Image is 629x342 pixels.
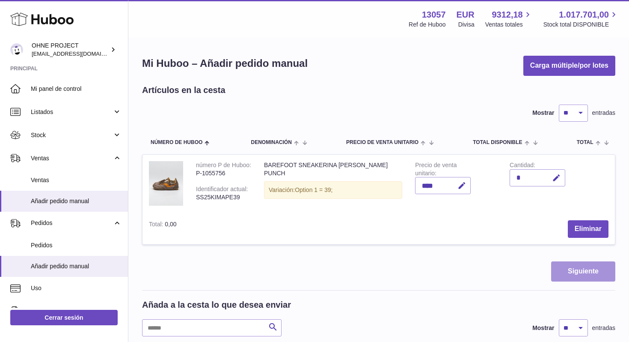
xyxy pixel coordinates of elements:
[10,43,23,56] img: support@ohneproject.com
[577,140,593,145] span: Total
[31,307,113,315] span: Facturación y pagos
[532,109,554,117] label: Mostrar
[31,219,113,227] span: Pedidos
[32,50,126,57] span: [EMAIL_ADDRESS][DOMAIN_NAME]
[492,9,522,21] span: 9312,18
[346,140,418,145] span: Precio de venta unitario
[142,84,225,96] h2: Artículos en la cesta
[295,186,332,193] span: Option 1 = 39;
[31,131,113,139] span: Stock
[251,140,291,145] span: Denominación
[31,108,113,116] span: Listados
[551,261,615,282] button: Siguiente
[196,186,248,195] div: Identificador actual
[258,155,409,214] td: BAREFOOT SNEAKERINA [PERSON_NAME] PUNCH
[409,21,445,29] div: Ref de Huboo
[196,169,251,177] div: P-1055756
[532,324,554,332] label: Mostrar
[149,161,183,206] img: BAREFOOT SNEAKERINA KIMA PEACH PUNCH
[457,9,475,21] strong: EUR
[31,85,122,93] span: Mi panel de control
[264,181,402,199] div: Variación:
[559,9,609,21] span: 1.017.701,00
[196,193,251,201] div: SS25KIMAPE39
[31,262,122,270] span: Añadir pedido manual
[473,140,522,145] span: Total DISPONIBLE
[142,57,308,70] h1: Mi Huboo – Añadir pedido manual
[458,21,475,29] div: Divisa
[523,56,615,76] button: Carga múltiple/por lotes
[149,221,165,230] label: Total
[142,299,291,311] h2: Añada a la cesta lo que desea enviar
[151,140,202,145] span: Número de Huboo
[568,220,608,238] button: Eliminar
[592,109,615,117] span: entradas
[31,197,122,205] span: Añadir pedido manual
[485,9,533,29] a: 9312,18 Ventas totales
[196,162,251,171] div: número P de Huboo
[165,221,176,228] span: 0,00
[422,9,446,21] strong: 13057
[543,9,619,29] a: 1.017.701,00 Stock total DISPONIBLE
[543,21,619,29] span: Stock total DISPONIBLE
[31,176,122,184] span: Ventas
[510,162,535,171] label: Cantidad
[31,284,122,292] span: Uso
[10,310,118,325] a: Cerrar sesión
[31,241,122,249] span: Pedidos
[485,21,533,29] span: Ventas totales
[415,162,457,179] label: Precio de venta unitario
[32,42,109,58] div: OHNE PROJECT
[592,324,615,332] span: entradas
[31,154,113,162] span: Ventas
